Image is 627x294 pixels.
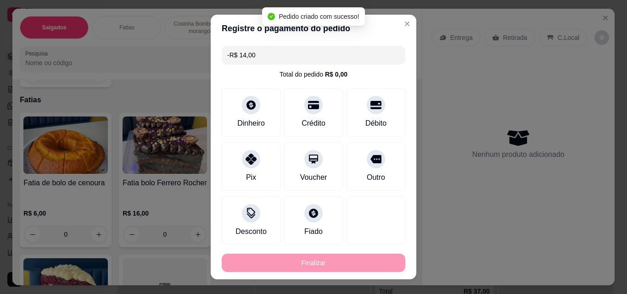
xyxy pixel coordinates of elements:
[300,172,327,183] div: Voucher
[302,118,325,129] div: Crédito
[235,226,267,237] div: Desconto
[400,17,414,31] button: Close
[367,172,385,183] div: Outro
[268,13,275,20] span: check-circle
[325,70,347,79] div: R$ 0,00
[365,118,386,129] div: Débito
[211,15,416,42] header: Registre o pagamento do pedido
[246,172,256,183] div: Pix
[237,118,265,129] div: Dinheiro
[304,226,323,237] div: Fiado
[227,46,400,64] input: Ex.: hambúrguer de cordeiro
[279,13,359,20] span: Pedido criado com sucesso!
[280,70,347,79] div: Total do pedido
